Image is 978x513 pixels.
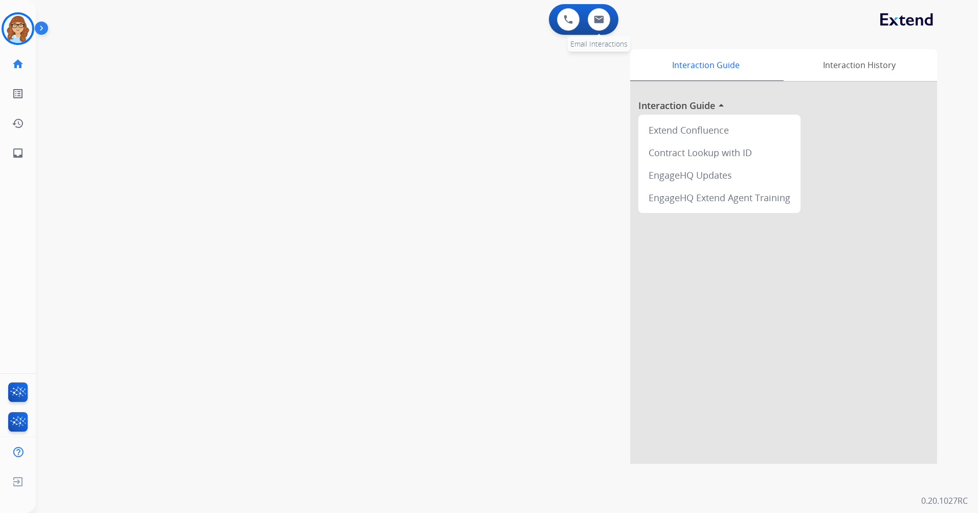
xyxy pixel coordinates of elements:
[630,49,781,81] div: Interaction Guide
[12,58,24,70] mat-icon: home
[12,117,24,130] mat-icon: history
[921,495,968,507] p: 0.20.1027RC
[4,14,32,43] img: avatar
[642,164,796,186] div: EngageHQ Updates
[781,49,937,81] div: Interaction History
[570,39,628,49] span: Email Interactions
[12,147,24,159] mat-icon: inbox
[642,119,796,141] div: Extend Confluence
[12,88,24,100] mat-icon: list_alt
[642,186,796,209] div: EngageHQ Extend Agent Training
[642,141,796,164] div: Contract Lookup with ID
